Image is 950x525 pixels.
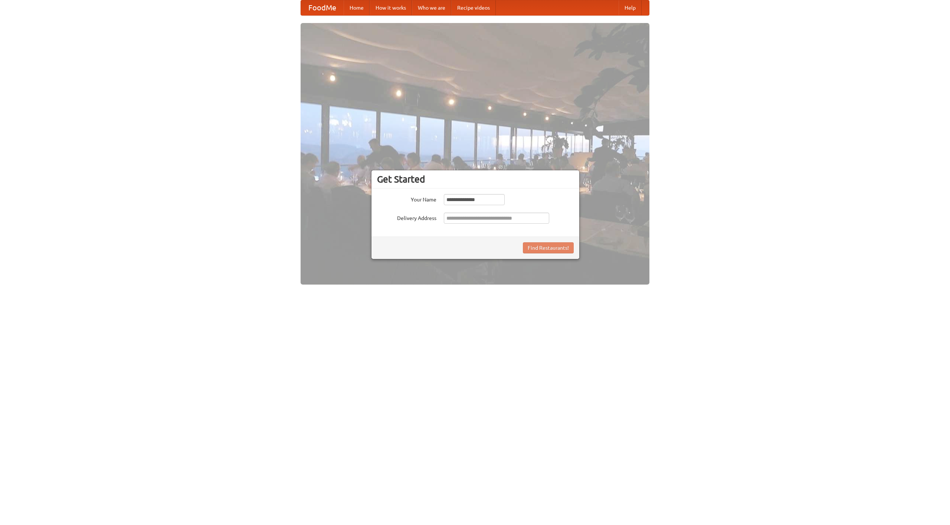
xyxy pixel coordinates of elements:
a: How it works [370,0,412,15]
a: Home [344,0,370,15]
a: Who we are [412,0,451,15]
button: Find Restaurants! [523,242,574,253]
a: Recipe videos [451,0,496,15]
label: Delivery Address [377,213,436,222]
h3: Get Started [377,174,574,185]
a: FoodMe [301,0,344,15]
label: Your Name [377,194,436,203]
a: Help [619,0,642,15]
